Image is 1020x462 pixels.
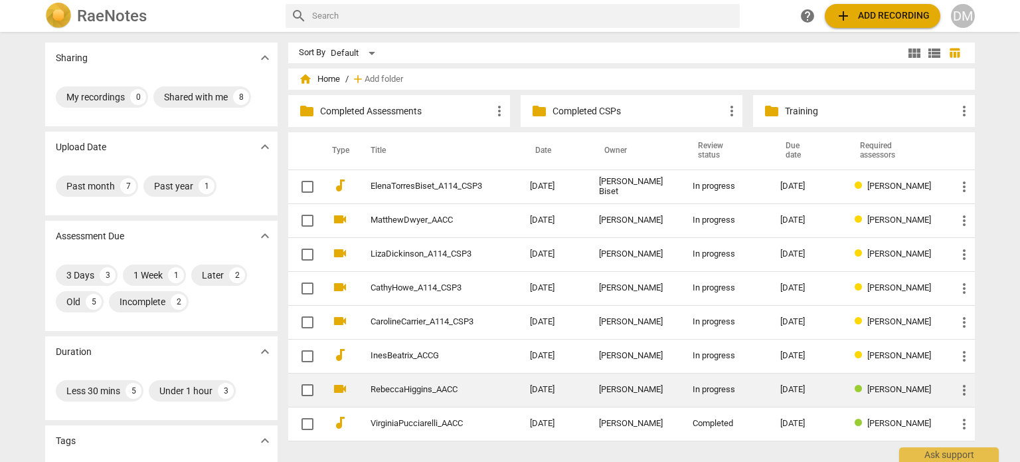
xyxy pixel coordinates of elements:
[255,137,275,157] button: Show more
[66,384,120,398] div: Less 30 mins
[780,317,833,327] div: [DATE]
[867,316,931,326] span: [PERSON_NAME]
[855,249,867,259] span: Review status: in progress
[519,407,588,441] td: [DATE]
[255,431,275,451] button: Show more
[351,72,365,86] span: add
[956,314,972,330] span: more_vert
[944,43,964,63] button: Table view
[519,373,588,407] td: [DATE]
[693,215,759,225] div: In progress
[682,132,770,170] th: Review status
[320,104,491,118] p: Completed Assessments
[371,249,482,259] a: LizaDickinson_A114_CSP3
[56,51,88,65] p: Sharing
[796,4,819,28] a: Help
[66,295,80,308] div: Old
[255,342,275,362] button: Show more
[299,103,315,119] span: folder
[519,237,588,271] td: [DATE]
[599,351,671,361] div: [PERSON_NAME]
[867,215,931,225] span: [PERSON_NAME]
[56,345,92,359] p: Duration
[66,269,94,282] div: 3 Days
[693,351,759,361] div: In progress
[956,382,972,398] span: more_vert
[519,339,588,373] td: [DATE]
[780,419,833,429] div: [DATE]
[519,132,588,170] th: Date
[199,178,214,194] div: 1
[956,348,972,364] span: more_vert
[800,8,815,24] span: help
[257,228,273,244] span: expand_more
[332,415,348,431] span: audiotrack
[770,132,844,170] th: Due date
[855,384,867,394] span: Review status: completed
[867,181,931,191] span: [PERSON_NAME]
[956,281,972,296] span: more_vert
[599,177,671,197] div: [PERSON_NAME] Biset
[100,267,116,283] div: 3
[926,45,942,61] span: view_list
[355,132,519,170] th: Title
[371,419,482,429] a: VirginiaPucciarelli_AACC
[956,103,972,119] span: more_vert
[867,418,931,428] span: [PERSON_NAME]
[599,317,671,327] div: [PERSON_NAME]
[332,313,348,329] span: videocam
[120,178,136,194] div: 7
[133,269,163,282] div: 1 Week
[599,385,671,395] div: [PERSON_NAME]
[855,418,867,428] span: Review status: completed
[168,267,184,283] div: 1
[66,90,125,104] div: My recordings
[599,419,671,429] div: [PERSON_NAME]
[291,8,307,24] span: search
[45,3,72,29] img: Logo
[321,132,355,170] th: Type
[154,179,193,193] div: Past year
[855,350,867,360] span: Review status: in progress
[948,47,961,59] span: table_chart
[780,215,833,225] div: [DATE]
[371,283,482,293] a: CathyHowe_A114_CSP3
[693,419,759,429] div: Completed
[126,383,141,399] div: 5
[491,103,507,119] span: more_vert
[956,416,972,432] span: more_vert
[855,215,867,225] span: Review status: in progress
[724,103,740,119] span: more_vert
[202,269,224,282] div: Later
[257,433,273,449] span: expand_more
[159,384,212,398] div: Under 1 hour
[780,249,833,259] div: [DATE]
[785,104,956,118] p: Training
[867,283,931,292] span: [PERSON_NAME]
[299,72,340,86] span: Home
[867,249,931,259] span: [PERSON_NAME]
[56,434,76,448] p: Tags
[332,177,348,193] span: audiotrack
[171,294,187,310] div: 2
[371,215,482,225] a: MatthewDwyer_AACC
[531,103,547,119] span: folder
[844,132,946,170] th: Required assessors
[229,267,245,283] div: 2
[257,139,273,155] span: expand_more
[552,104,724,118] p: Completed CSPs
[956,179,972,195] span: more_vert
[693,283,759,293] div: In progress
[835,8,851,24] span: add
[519,305,588,339] td: [DATE]
[835,8,930,24] span: Add recording
[332,211,348,227] span: videocam
[45,3,275,29] a: LogoRaeNotes
[693,181,759,191] div: In progress
[855,316,867,326] span: Review status: in progress
[780,351,833,361] div: [DATE]
[164,90,228,104] div: Shared with me
[519,203,588,237] td: [DATE]
[693,385,759,395] div: In progress
[693,249,759,259] div: In progress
